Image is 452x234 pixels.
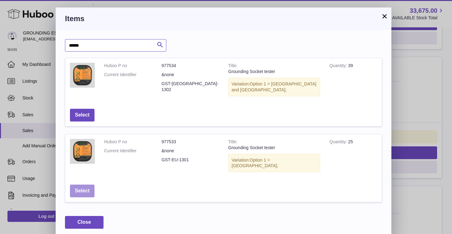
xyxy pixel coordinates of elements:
[65,14,382,24] h3: Items
[162,63,219,69] dd: 977534
[70,185,95,197] button: Select
[162,139,219,145] dd: 977533
[162,148,219,154] dd: &none
[70,139,95,164] img: Grounding Socket tester
[228,139,238,146] strong: Title
[104,63,162,69] dt: Huboo P no
[228,69,320,75] div: Grounding Socket tester
[381,12,388,20] button: ×
[330,63,348,70] strong: Quantity
[228,63,238,70] strong: Title
[70,109,95,122] button: Select
[228,145,320,151] div: Grounding Socket tester
[162,157,219,163] dd: GST-EU-1301
[162,72,219,78] dd: &none
[228,78,320,96] div: Variation:
[77,219,91,225] span: Close
[104,72,162,78] dt: Current Identifier
[232,158,278,168] span: Option 1 = [GEOGRAPHIC_DATA];
[232,81,316,92] span: Option 1 = [GEOGRAPHIC_DATA] and [GEOGRAPHIC_DATA];
[330,139,348,146] strong: Quantity
[65,216,104,229] button: Close
[325,58,382,104] td: 39
[325,134,382,180] td: 25
[162,81,219,93] dd: GST-[GEOGRAPHIC_DATA]-1302
[70,63,95,88] img: Grounding Socket tester
[104,139,162,145] dt: Huboo P no
[228,154,320,172] div: Variation:
[104,148,162,154] dt: Current Identifier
